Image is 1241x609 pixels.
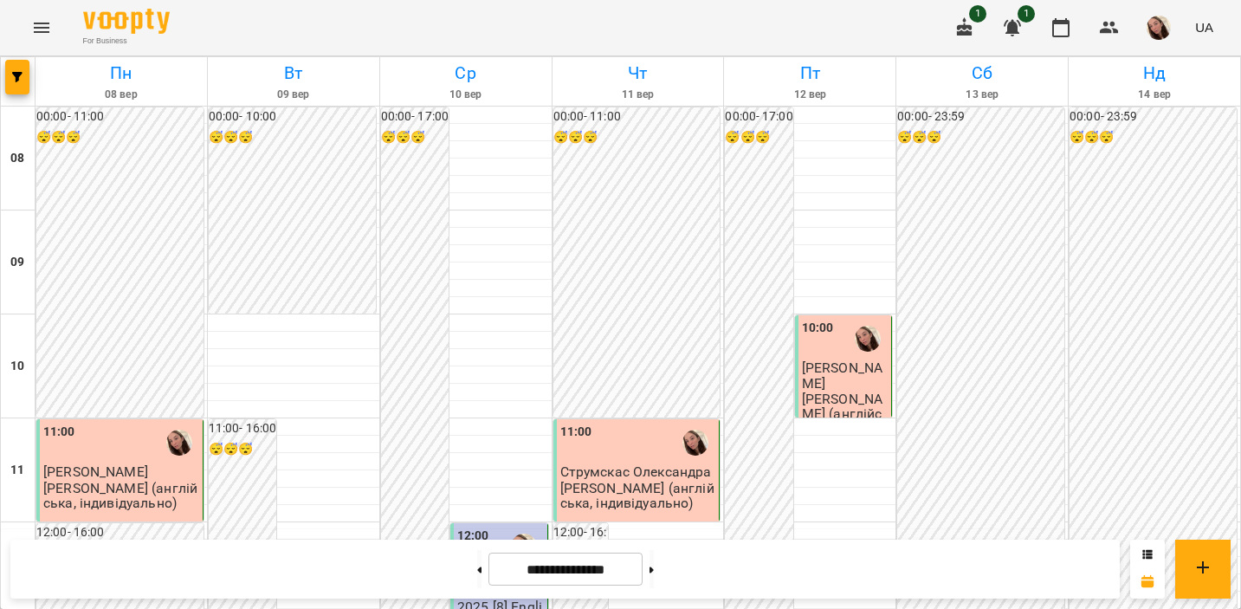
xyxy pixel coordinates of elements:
[1018,5,1035,23] span: 1
[209,128,376,147] h6: 😴😴😴
[209,419,276,438] h6: 11:00 - 16:00
[802,392,889,451] p: [PERSON_NAME] (англійська, індивідуально)
[725,107,792,126] h6: 00:00 - 17:00
[899,60,1065,87] h6: Сб
[383,60,549,87] h6: Ср
[43,423,75,442] label: 11:00
[1188,11,1220,43] button: UA
[38,87,204,103] h6: 08 вер
[553,128,721,147] h6: 😴😴😴
[10,461,24,480] h6: 11
[855,326,881,352] img: Біла Євгенія Олександрівна (а)
[10,149,24,168] h6: 08
[209,107,376,126] h6: 00:00 - 10:00
[969,5,986,23] span: 1
[36,107,204,126] h6: 00:00 - 11:00
[38,60,204,87] h6: Пн
[36,523,204,542] h6: 12:00 - 16:00
[383,87,549,103] h6: 10 вер
[899,87,1065,103] h6: 13 вер
[381,107,449,126] h6: 00:00 - 17:00
[83,9,170,34] img: Voopty Logo
[209,440,276,459] h6: 😴😴😴
[1070,107,1237,126] h6: 00:00 - 23:59
[553,523,608,560] h6: 12:00 - 16:00
[10,253,24,272] h6: 09
[166,430,192,456] img: Біла Євгенія Олександрівна (а)
[10,357,24,376] h6: 10
[897,128,1064,147] h6: 😴😴😴
[555,87,721,103] h6: 11 вер
[553,107,721,126] h6: 00:00 - 11:00
[802,360,882,391] span: [PERSON_NAME]
[36,128,204,147] h6: 😴😴😴
[43,463,148,480] span: [PERSON_NAME]
[210,87,377,103] h6: 09 вер
[560,481,716,511] p: [PERSON_NAME] (англійська, індивідуально)
[560,423,592,442] label: 11:00
[725,128,792,147] h6: 😴😴😴
[682,430,708,456] img: Біла Євгенія Олександрівна (а)
[560,463,712,480] span: Струмскас Олександра
[1071,60,1238,87] h6: Нд
[897,107,1064,126] h6: 00:00 - 23:59
[727,87,893,103] h6: 12 вер
[43,481,199,511] p: [PERSON_NAME] (англійська, індивідуально)
[802,319,834,338] label: 10:00
[1071,87,1238,103] h6: 14 вер
[210,60,377,87] h6: Вт
[1147,16,1171,40] img: 8e00ca0478d43912be51e9823101c125.jpg
[83,36,170,47] span: For Business
[21,7,62,49] button: Menu
[381,128,449,147] h6: 😴😴😴
[1195,18,1213,36] span: UA
[727,60,893,87] h6: Пт
[457,527,489,546] label: 12:00
[1070,128,1237,147] h6: 😴😴😴
[555,60,721,87] h6: Чт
